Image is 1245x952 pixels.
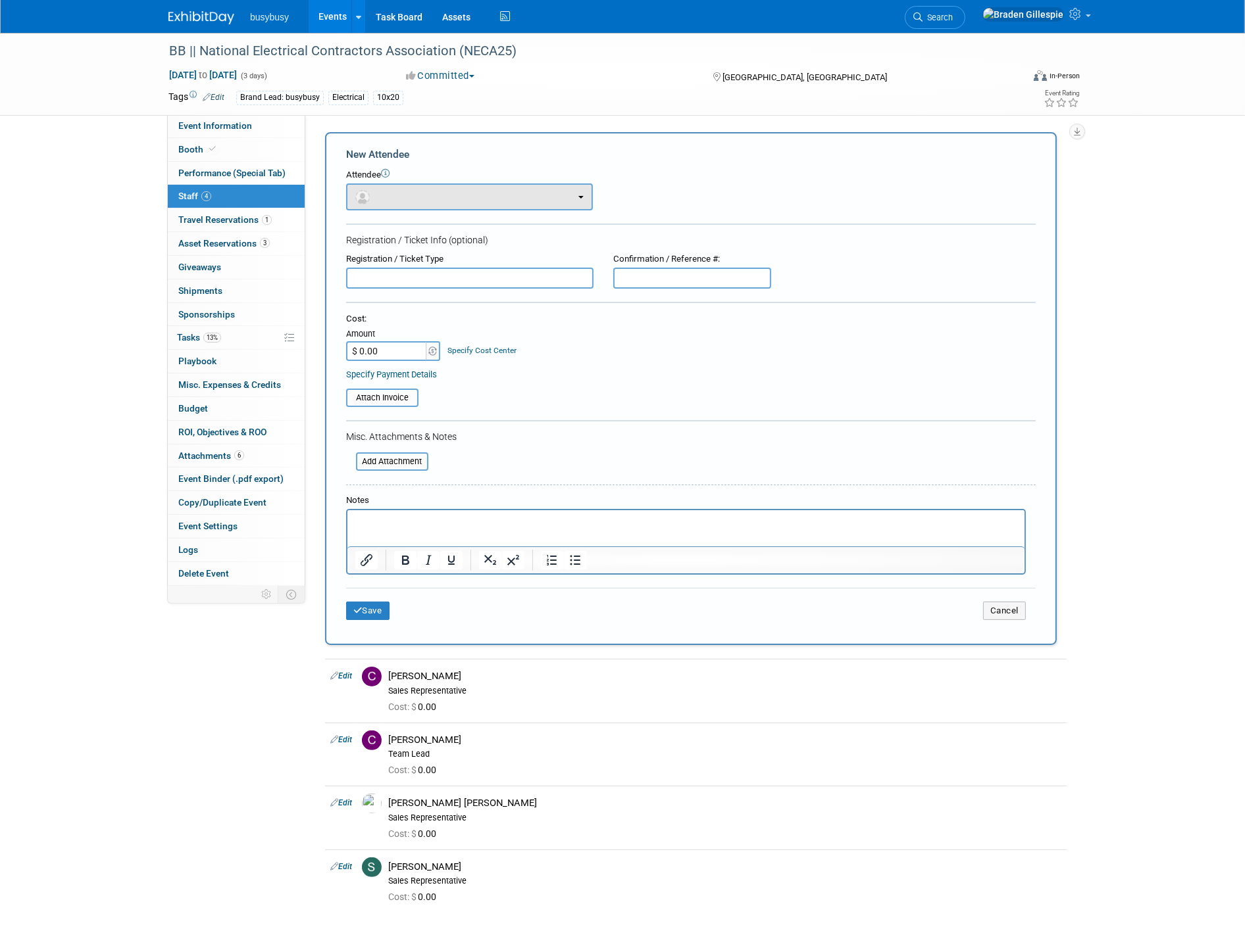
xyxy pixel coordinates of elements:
a: Sponsorships [168,303,305,326]
span: Shipments [178,285,222,296]
img: ExhibitDay [168,11,234,24]
div: Confirmation / Reference #: [613,253,771,266]
span: Budget [178,403,208,414]
span: 0.00 [388,828,442,839]
a: Travel Reservations1 [168,208,305,231]
button: Superscript [502,551,524,569]
div: Sales Representative [388,686,1061,696]
a: Attachments6 [168,444,305,467]
div: Sales Representative [388,876,1061,886]
td: Toggle Event Tabs [278,586,305,603]
td: Personalize Event Tab Strip [255,586,278,603]
img: Format-Inperson.png [1034,70,1047,81]
div: [PERSON_NAME] [388,734,1061,746]
span: Giveaways [178,262,221,272]
a: Edit [330,671,352,680]
span: busybusy [250,12,289,22]
button: Bold [394,551,417,569]
a: Budget [168,397,305,420]
div: Team Lead [388,749,1061,759]
div: Event Format [944,68,1080,88]
span: Cost: $ [388,892,418,902]
div: [PERSON_NAME] [388,670,1061,682]
a: Delete Event [168,562,305,585]
a: Performance (Special Tab) [168,162,305,185]
button: Save [346,602,390,620]
a: Playbook [168,350,305,373]
div: New Attendee [346,147,1036,162]
div: Brand Lead: busybusy [236,91,324,105]
span: 4 [201,191,211,201]
div: Notes [346,494,1026,507]
span: Playbook [178,356,216,366]
button: Insert/edit link [355,551,378,569]
a: Edit [330,862,352,871]
div: [PERSON_NAME] [388,861,1061,873]
a: Misc. Expenses & Credits [168,373,305,396]
a: Event Settings [168,515,305,538]
a: Edit [203,93,224,102]
a: Event Information [168,114,305,137]
span: Misc. Expenses & Credits [178,379,281,390]
span: 6 [234,450,244,460]
span: Logs [178,544,198,555]
div: BB || National Electrical Contractors Association (NECA25) [165,39,1002,63]
span: to [197,70,209,80]
div: Registration / Ticket Info (optional) [346,233,1036,247]
img: S.jpg [362,857,382,877]
span: 1 [262,215,272,225]
img: Braden Gillespie [982,7,1064,22]
span: 3 [260,238,270,248]
span: Sponsorships [178,309,235,320]
span: Event Information [178,120,252,131]
div: In-Person [1049,71,1080,81]
button: Italic [417,551,440,569]
div: [PERSON_NAME] [PERSON_NAME] [388,797,1061,809]
span: Cost: $ [388,765,418,775]
a: Search [905,6,965,29]
span: 0.00 [388,892,442,902]
span: Copy/Duplicate Event [178,497,267,508]
button: Committed [401,69,480,83]
span: ROI, Objectives & ROO [178,427,267,437]
iframe: Rich Text Area [347,510,1025,546]
span: 0.00 [388,765,442,775]
span: Attachments [178,450,244,461]
span: Event Binder (.pdf export) [178,473,284,484]
a: Edit [330,798,352,807]
span: Search [923,12,953,22]
span: Cost: $ [388,828,418,839]
span: Cost: $ [388,702,418,712]
a: Edit [330,735,352,744]
span: [DATE] [DATE] [168,69,238,81]
span: (3 days) [240,72,267,80]
button: Cancel [983,602,1026,620]
a: Event Binder (.pdf export) [168,467,305,490]
a: Specify Cost Center [448,346,517,355]
div: Registration / Ticket Type [346,253,594,266]
img: C.jpg [362,730,382,750]
div: Sales Representative [388,813,1061,823]
a: Specify Payment Details [346,369,437,379]
div: Attendee [346,169,1036,181]
td: Tags [168,90,224,105]
span: Performance (Special Tab) [178,168,286,178]
img: C.jpg [362,667,382,686]
div: 10x20 [373,91,403,105]
a: Asset Reservations3 [168,232,305,255]
a: ROI, Objectives & ROO [168,421,305,444]
span: Asset Reservations [178,238,270,249]
button: Subscript [479,551,501,569]
span: Event Settings [178,521,238,531]
span: 0.00 [388,702,442,712]
span: [GEOGRAPHIC_DATA], [GEOGRAPHIC_DATA] [723,72,887,82]
span: Booth [178,144,218,155]
div: Misc. Attachments & Notes [346,430,1036,443]
span: Travel Reservations [178,214,272,225]
a: Tasks13% [168,326,305,349]
a: Booth [168,138,305,161]
a: Copy/Duplicate Event [168,491,305,514]
div: Event Rating [1044,90,1079,97]
div: Amount [346,328,442,341]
